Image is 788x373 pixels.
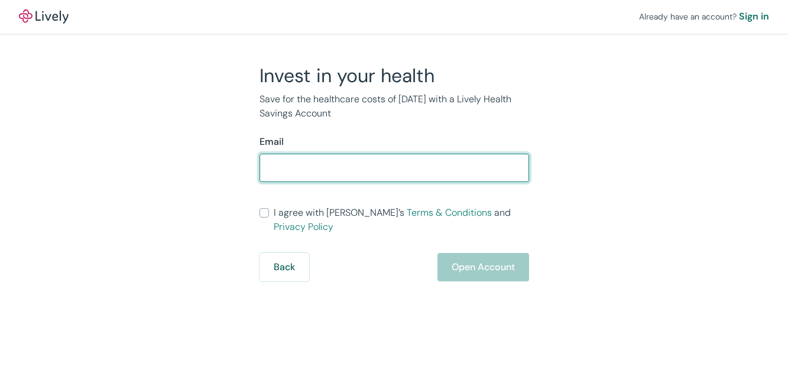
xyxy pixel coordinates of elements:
p: Save for the healthcare costs of [DATE] with a Lively Health Savings Account [260,92,529,121]
a: Privacy Policy [274,220,333,233]
img: Lively [19,9,69,24]
button: Back [260,253,309,281]
div: Already have an account? [639,9,769,24]
a: Terms & Conditions [407,206,492,219]
label: Email [260,135,284,149]
span: I agree with [PERSON_NAME]’s and [274,206,529,234]
a: Sign in [739,9,769,24]
a: LivelyLively [19,9,69,24]
h2: Invest in your health [260,64,529,87]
